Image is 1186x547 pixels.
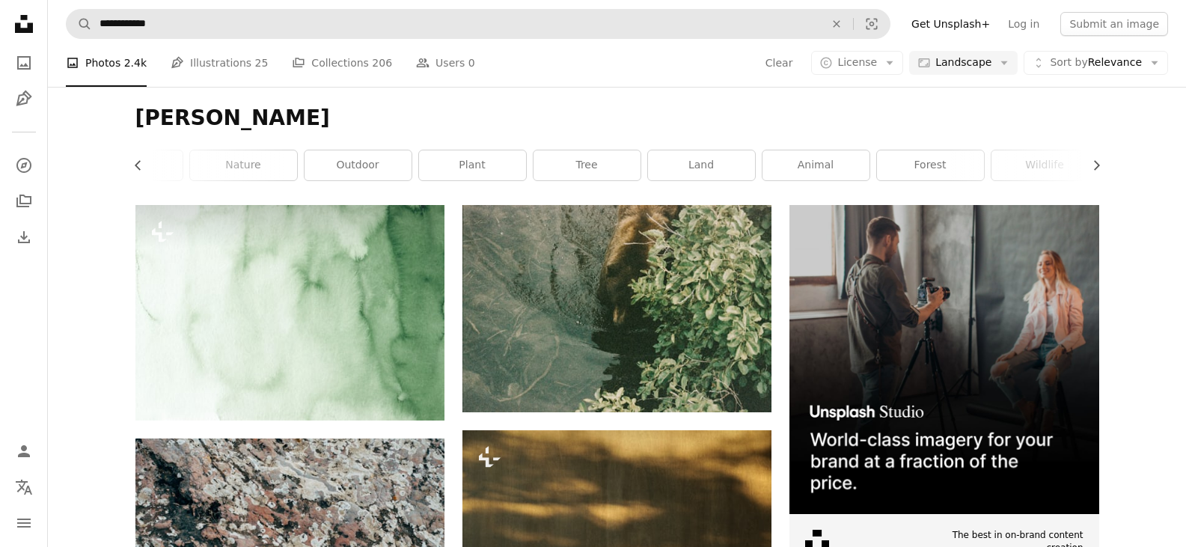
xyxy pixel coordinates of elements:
[9,150,39,180] a: Explore
[534,150,641,180] a: tree
[765,51,794,75] button: Clear
[837,56,877,68] span: License
[1050,56,1087,68] span: Sort by
[462,205,771,412] img: brown short coated animal on water
[190,150,297,180] a: nature
[416,39,475,87] a: Users 0
[9,222,39,252] a: Download History
[9,436,39,466] a: Log in / Sign up
[9,84,39,114] a: Illustrations
[135,105,1099,132] h1: [PERSON_NAME]
[999,12,1048,36] a: Log in
[67,10,92,38] button: Search Unsplash
[66,9,890,39] form: Find visuals sitewide
[419,150,526,180] a: plant
[9,508,39,538] button: Menu
[902,12,999,36] a: Get Unsplash+
[1083,150,1099,180] button: scroll list to the right
[462,302,771,315] a: brown short coated animal on water
[171,39,268,87] a: Illustrations 25
[9,472,39,502] button: Language
[789,205,1098,514] img: file-1715651741414-859baba4300dimage
[909,51,1018,75] button: Landscape
[255,55,269,71] span: 25
[820,10,853,38] button: Clear
[135,150,152,180] button: scroll list to the left
[762,150,869,180] a: animal
[135,205,444,421] img: a painting of a bear in the snow
[854,10,890,38] button: Visual search
[468,55,475,71] span: 0
[811,51,903,75] button: License
[292,39,392,87] a: Collections 206
[9,9,39,42] a: Home — Unsplash
[991,150,1098,180] a: wildlife
[1024,51,1168,75] button: Sort byRelevance
[9,186,39,216] a: Collections
[935,55,991,70] span: Landscape
[877,150,984,180] a: forest
[1060,12,1168,36] button: Submit an image
[135,306,444,320] a: a painting of a bear in the snow
[1050,55,1142,70] span: Relevance
[372,55,392,71] span: 206
[462,526,771,540] a: a blurry image of a skateboard on a wooden surface
[305,150,412,180] a: outdoor
[648,150,755,180] a: land
[9,48,39,78] a: Photos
